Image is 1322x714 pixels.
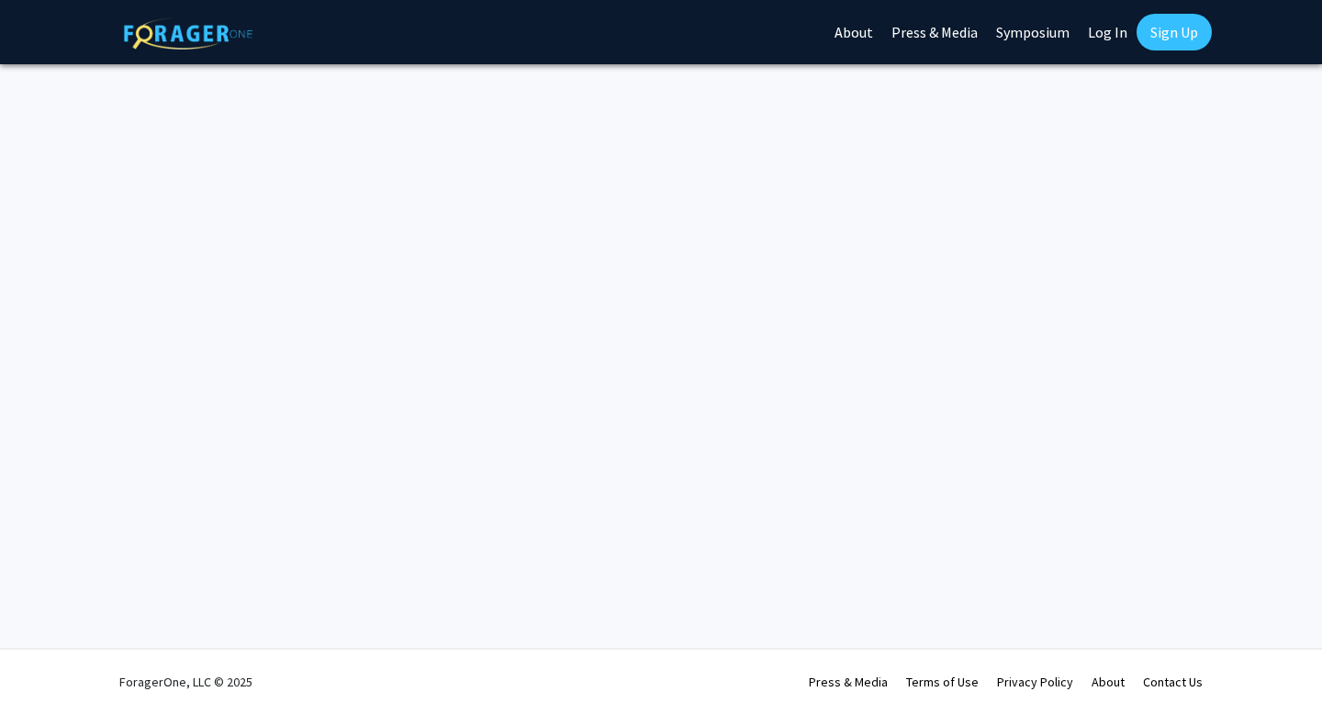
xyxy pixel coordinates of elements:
a: Terms of Use [906,674,979,690]
a: Contact Us [1143,674,1203,690]
img: ForagerOne Logo [124,17,252,50]
a: About [1092,674,1125,690]
a: Press & Media [809,674,888,690]
a: Privacy Policy [997,674,1073,690]
a: Sign Up [1137,14,1212,50]
div: ForagerOne, LLC © 2025 [119,650,252,714]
